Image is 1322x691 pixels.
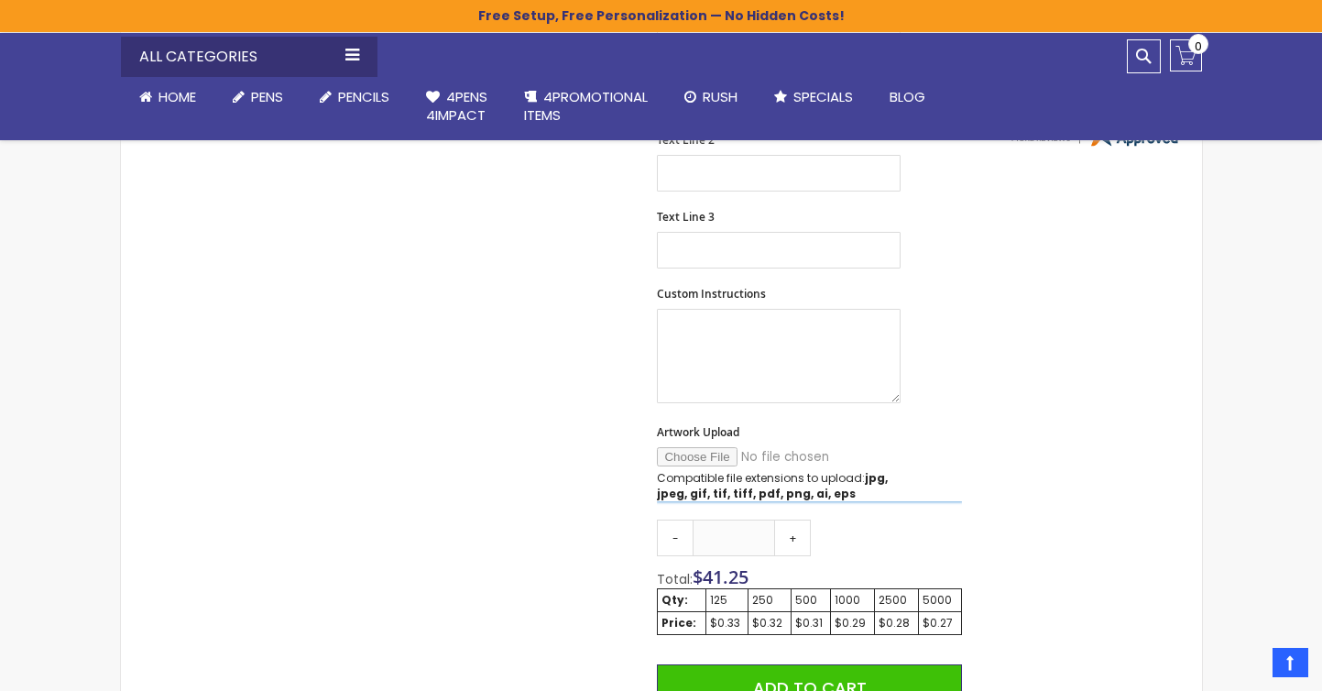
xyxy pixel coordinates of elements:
span: Pencils [338,87,389,106]
p: Compatible file extensions to upload: [657,471,901,500]
a: - [657,520,694,556]
div: 1000 [835,593,870,608]
strong: Qty: [661,592,688,608]
span: $ [693,565,748,589]
span: Pens [251,87,283,106]
a: 4Pens4impact [408,77,506,137]
div: $0.29 [835,616,870,631]
div: 2500 [879,593,914,608]
span: 4Pens 4impact [426,87,487,125]
a: 4PROMOTIONALITEMS [506,77,666,137]
div: 250 [752,593,787,608]
span: Text Line 3 [657,209,715,225]
a: Rush [666,77,756,117]
span: Custom Instructions [657,286,766,302]
div: All Categories [121,37,377,77]
a: Home [121,77,214,117]
span: Text Line 2 [657,132,715,148]
a: Pens [214,77,301,117]
div: $0.33 [710,616,745,631]
div: $0.32 [752,616,787,631]
a: 4pens.com certificate URL [1007,137,1183,153]
a: 0 [1170,39,1202,71]
div: 125 [710,593,745,608]
a: + [774,520,811,556]
div: $0.31 [795,616,826,631]
div: 500 [795,593,826,608]
span: Total: [657,570,693,588]
div: $0.28 [879,616,914,631]
div: $0.27 [923,616,957,631]
span: 41.25 [703,565,748,589]
span: Artwork Upload [657,424,739,440]
div: 5000 [923,593,957,608]
a: Blog [871,77,944,117]
span: Rush [703,87,737,106]
strong: Price: [661,615,696,631]
a: Specials [756,77,871,117]
span: Home [158,87,196,106]
strong: jpg, jpeg, gif, tif, tiff, pdf, png, ai, eps [657,470,888,500]
a: Pencils [301,77,408,117]
span: 0 [1195,38,1202,55]
span: 4PROMOTIONAL ITEMS [524,87,648,125]
span: Specials [793,87,853,106]
span: Blog [890,87,925,106]
a: Top [1273,648,1308,677]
